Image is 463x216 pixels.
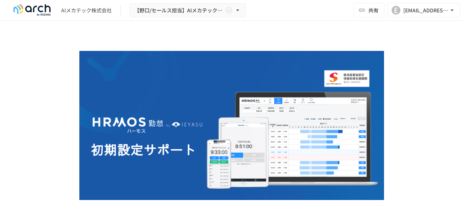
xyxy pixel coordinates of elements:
img: GdztLVQAPnGLORo409ZpmnRQckwtTrMz8aHIKJZF2AQ [79,51,384,200]
button: 共有 [354,3,384,17]
div: [EMAIL_ADDRESS][DOMAIN_NAME] [403,6,448,15]
div: AIメカテック株式会社 [61,7,112,14]
span: 共有 [368,6,379,14]
span: 【野口/セールス担当】AIメカテック株式会社様_初期設定サポート [134,6,224,15]
button: E[EMAIL_ADDRESS][DOMAIN_NAME] [387,3,460,17]
img: logo-default@2x-9cf2c760.svg [9,4,55,16]
button: 【野口/セールス担当】AIメカテック株式会社様_初期設定サポート [130,3,246,17]
div: E [392,6,400,15]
